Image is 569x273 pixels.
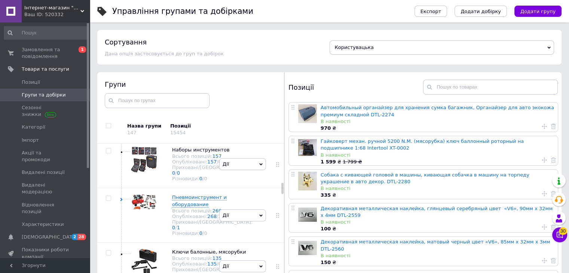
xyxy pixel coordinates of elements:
[172,170,175,176] a: 0
[22,169,65,176] span: Видалені позиції
[520,9,556,14] span: Додати групу
[172,153,253,159] div: Всього позицій:
[551,157,556,163] a: Видалити товар
[207,214,217,219] a: 268
[321,192,554,199] div: ₴
[321,239,550,251] a: Декоративная металлическая наклейка, матовый черный цвет «V6», 85мм х 32мм х 3мм DTL-2560
[77,234,86,240] span: 28
[105,80,277,89] div: Групи
[552,227,567,242] button: Чат з покупцем30
[551,224,556,230] a: Видалити товар
[22,46,69,60] span: Замовлення та повідомлення
[321,206,553,218] a: Декоративная металлическая наклейка, глянцевый серебряный цвет «V6», 90мм х 32мм х 4мм DTL-2559
[321,152,554,159] div: В наявності
[172,249,246,255] span: Ключи балонные, мясорубки
[202,176,207,181] span: /
[414,6,447,17] button: Експорт
[172,194,227,207] span: Пневмоинструмент и оборудование
[22,124,45,131] span: Категорії
[423,80,558,95] input: Пошук по товарах
[551,123,556,130] a: Видалити товар
[170,130,186,135] div: 15454
[172,225,175,230] a: 0
[321,219,554,226] div: В наявності
[172,165,253,176] div: Приховані/[GEOGRAPHIC_DATA]:
[321,172,529,184] a: Собака с кивающей головой в машины, кивающая собачка в машину на торпеду украшение в авто декор. ...
[559,227,567,235] span: 30
[218,261,221,267] div: 0
[288,80,423,95] div: Позиції
[551,190,556,197] a: Видалити товар
[22,202,69,215] span: Відновлення позицій
[175,225,180,230] span: /
[22,66,69,73] span: Товари та послуги
[105,51,224,56] span: Дана опція застосовується до груп та добірок
[321,105,554,117] a: Автомобильный органайзер для хранения сумка багажник, Органайзер для авто экокожа премиум складно...
[217,261,221,267] span: /
[217,214,224,219] span: /
[204,230,207,236] div: 0
[22,246,69,260] span: Показники роботи компанії
[223,212,229,218] span: Дії
[22,182,69,195] span: Видалені модерацією
[202,230,207,236] span: /
[420,9,441,14] span: Експорт
[131,147,157,173] img: Наборы инструментов
[321,159,336,165] b: 1 599
[172,176,253,181] div: Різновиди:
[199,230,202,236] a: 0
[24,11,90,18] div: Ваш ID: 520332
[172,208,253,214] div: Всього позицій:
[321,125,331,131] b: 970
[4,26,88,40] input: Пошук
[321,185,554,192] div: В наявності
[105,93,209,108] input: Пошук по групах
[170,123,234,129] div: Позиції
[321,159,343,165] span: ₴
[223,161,229,167] span: Дії
[514,6,562,17] button: Додати групу
[212,255,222,261] a: 135
[218,214,225,219] div: 26
[321,226,554,232] div: ₴
[461,9,501,14] span: Додати добірку
[321,118,554,125] div: В наявності
[335,45,374,50] span: Користувацька
[172,147,229,153] span: Наборы инструментов
[175,170,180,176] span: /
[207,261,217,267] a: 135
[177,170,180,176] a: 0
[212,208,222,214] a: 269
[321,192,331,198] b: 335
[22,79,40,86] span: Позиції
[321,138,524,151] a: Гайковерт механ. ручной 5200 N.M. (мясорубка) ключ баллонный роторный на подшипнике 1:68 Intertoo...
[218,159,221,165] div: 0
[223,263,229,269] span: Дії
[22,234,77,240] span: [DEMOGRAPHIC_DATA]
[71,234,77,240] span: 2
[204,176,207,181] div: 0
[24,4,80,11] span: Інтернет-магазин "KrazAuto"
[199,176,202,181] a: 0
[217,159,221,165] span: /
[321,259,554,266] div: ₴
[343,159,362,165] span: 1 799 ₴
[212,153,222,159] a: 157
[127,130,137,135] div: 147
[127,123,165,129] div: Назва групи
[455,6,507,17] button: Додати добірку
[172,230,253,236] div: Різновиди:
[207,159,217,165] a: 157
[321,252,554,259] div: В наявності
[22,150,69,163] span: Акції та промокоди
[172,255,253,261] div: Всього позицій:
[321,125,554,132] div: ₴
[79,46,86,53] span: 1
[172,159,253,165] div: Опубліковані:
[22,137,39,144] span: Імпорт
[105,38,147,46] h4: Сортування
[22,92,66,98] span: Групи та добірки
[177,225,180,230] a: 1
[22,104,69,118] span: Сезонні знижки
[132,194,157,210] img: Пневмоинструмент и оборудование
